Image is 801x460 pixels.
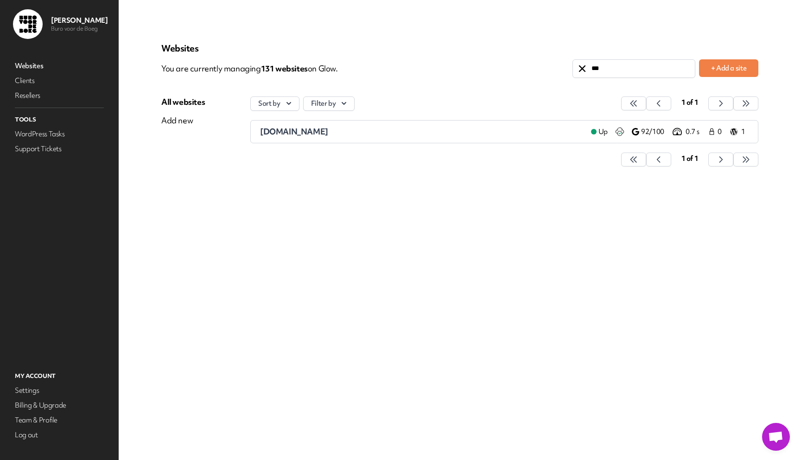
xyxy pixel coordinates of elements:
a: Settings [13,384,106,397]
p: You are currently managing on Glow. [161,59,572,78]
a: Clients [13,74,106,87]
p: [PERSON_NAME] [51,16,108,25]
a: 0 [708,126,726,137]
a: [DOMAIN_NAME] [260,126,584,137]
a: WordPress Tasks [13,128,106,141]
p: 1 [741,127,749,137]
a: Support Tickets [13,142,106,155]
a: Open de chat [762,423,790,451]
p: Buro voor de Boeg [51,25,108,32]
span: Up [598,127,608,137]
p: My Account [13,370,106,382]
span: 131 website [261,63,308,74]
a: Websites [13,59,106,72]
a: Up [584,126,615,137]
button: + Add a site [699,59,758,77]
span: 1 of 1 [681,98,699,107]
a: Billing & Upgrade [13,399,106,412]
p: Tools [13,114,106,126]
p: Websites [161,43,758,54]
span: 0 [718,127,725,137]
a: Team & Profile [13,414,106,427]
p: 0.7 s [686,127,708,137]
div: Add new [161,115,205,126]
span: [DOMAIN_NAME] [260,126,328,137]
a: Log out [13,428,106,441]
a: 1 [730,126,749,137]
div: All websites [161,96,205,108]
button: Filter by [303,96,355,111]
a: Resellers [13,89,106,102]
p: 92/100 [641,127,671,137]
span: 1 of 1 [681,154,699,163]
button: Sort by [250,96,299,111]
span: s [304,63,308,74]
a: 92/100 0.7 s [632,126,708,137]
